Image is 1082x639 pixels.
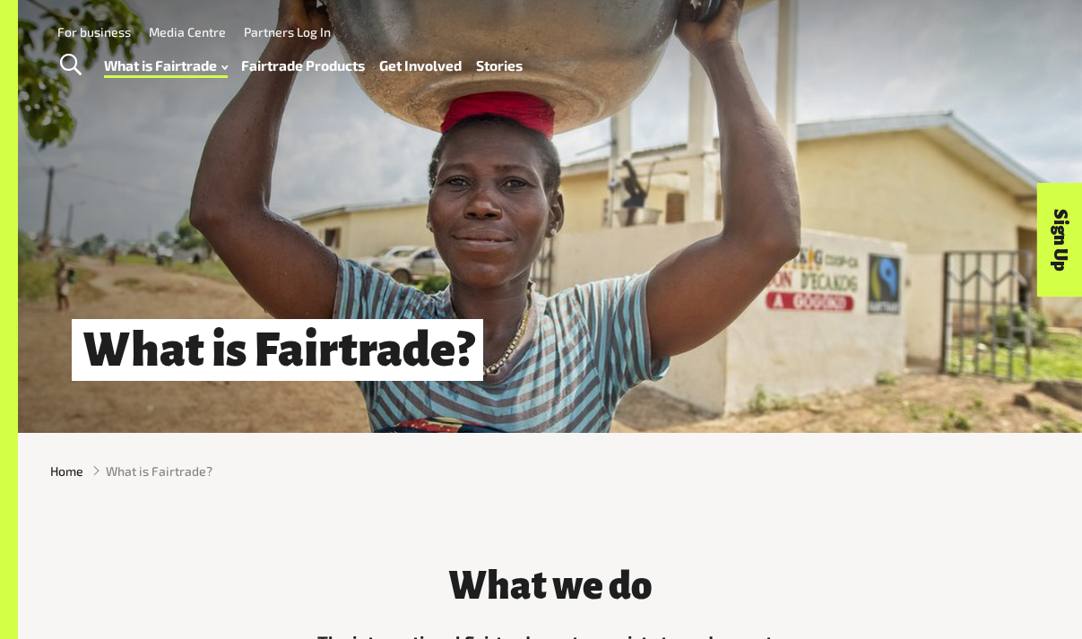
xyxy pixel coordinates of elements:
a: For business [57,24,131,39]
h1: What is Fairtrade? [72,319,483,382]
a: What is Fairtrade [104,53,228,78]
a: Stories [476,53,523,78]
h3: What we do [306,566,795,608]
a: Fairtrade Products [241,53,365,78]
img: Fairtrade Australia New Zealand logo [963,22,1032,98]
a: Toggle Search [48,43,92,88]
a: Home [50,462,83,480]
a: Partners Log In [244,24,331,39]
a: Media Centre [149,24,226,39]
span: What is Fairtrade? [106,462,212,480]
a: Get Involved [379,53,462,78]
